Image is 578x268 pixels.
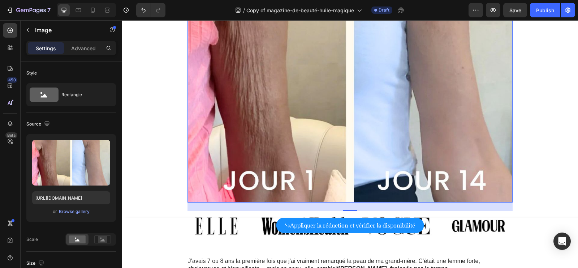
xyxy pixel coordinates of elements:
[32,191,110,204] input: https://example.com/image.jpg
[59,208,90,215] button: Browse gallery
[26,236,38,243] div: Scale
[59,208,90,215] div: Browse gallery
[122,20,578,268] iframe: Design area
[5,132,17,138] div: Beta
[553,233,571,250] div: Open Intercom Messenger
[509,7,521,13] span: Save
[154,197,302,213] a: Appliquer la réduction et vérifier la disponibilité
[379,7,389,13] span: Draft
[53,207,57,216] span: or
[168,202,293,208] p: Appliquer la réduction et vérifier la disponibilité
[26,70,37,76] div: Style
[71,44,96,52] p: Advanced
[246,7,354,14] span: Copy of magazine-de-beauté-huile-magique
[503,3,527,17] button: Save
[61,86,105,103] div: Rectangle
[3,3,54,17] button: 7
[36,44,56,52] p: Settings
[136,3,165,17] div: Undo/Redo
[7,77,17,83] div: 450
[243,7,245,14] span: /
[35,26,96,34] p: Image
[32,140,110,186] img: preview-image
[66,191,391,219] img: gempages_586313523378782923-32cc4157-6368-44a3-88e4-4fa491fb6ac4.jpg
[47,6,51,14] p: 7
[536,7,554,14] div: Publish
[26,119,51,129] div: Source
[530,3,560,17] button: Publish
